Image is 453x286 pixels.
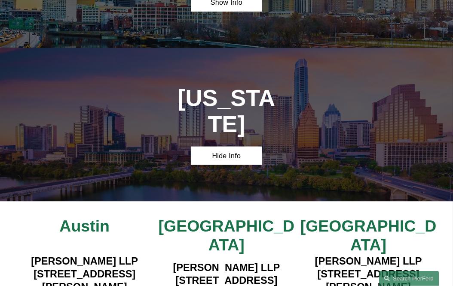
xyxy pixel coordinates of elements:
span: [GEOGRAPHIC_DATA] [300,217,437,254]
a: Search this site [379,271,439,286]
span: Austin [59,217,110,235]
h1: [US_STATE] [173,85,280,138]
span: [GEOGRAPHIC_DATA] [159,217,295,254]
a: Hide Info [191,147,262,165]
